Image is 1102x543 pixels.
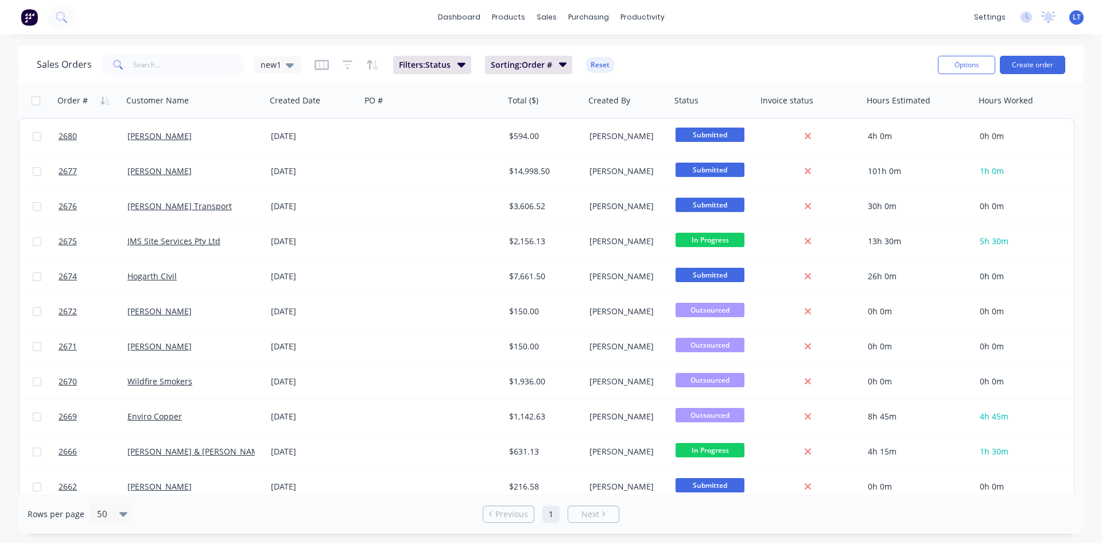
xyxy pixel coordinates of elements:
[509,341,577,352] div: $150.00
[868,341,965,352] div: 0h 0m
[59,201,77,212] span: 2676
[59,329,127,364] a: 2671
[589,446,662,457] div: [PERSON_NAME]
[59,236,77,247] span: 2675
[980,341,1004,352] span: 0h 0m
[509,411,577,422] div: $1,142.63
[968,9,1011,26] div: settings
[127,376,192,387] a: Wildfire Smokers
[676,373,744,387] span: Outsourced
[509,271,577,282] div: $7,661.50
[59,376,77,387] span: 2670
[364,95,383,106] div: PO #
[127,306,192,317] a: [PERSON_NAME]
[127,481,192,492] a: [PERSON_NAME]
[868,130,965,142] div: 4h 0m
[127,130,192,141] a: [PERSON_NAME]
[509,236,577,247] div: $2,156.13
[980,271,1004,282] span: 0h 0m
[59,364,127,399] a: 2670
[509,481,577,492] div: $216.58
[589,271,662,282] div: [PERSON_NAME]
[676,408,744,422] span: Outsourced
[676,303,744,317] span: Outsourced
[271,446,356,457] div: [DATE]
[59,446,77,457] span: 2666
[270,95,320,106] div: Created Date
[868,165,965,177] div: 101h 0m
[495,509,528,520] span: Previous
[59,411,77,422] span: 2669
[676,478,744,492] span: Submitted
[59,469,127,504] a: 2662
[676,268,744,282] span: Submitted
[868,376,965,387] div: 0h 0m
[979,95,1033,106] div: Hours Worked
[589,341,662,352] div: [PERSON_NAME]
[271,236,356,247] div: [DATE]
[508,95,538,106] div: Total ($)
[589,376,662,387] div: [PERSON_NAME]
[1000,56,1065,74] button: Create order
[59,189,127,224] a: 2676
[568,509,619,520] a: Next page
[938,56,995,74] button: Options
[59,154,127,188] a: 2677
[37,59,92,70] h1: Sales Orders
[59,259,127,294] a: 2674
[271,130,356,142] div: [DATE]
[509,306,577,317] div: $150.00
[59,165,77,177] span: 2677
[59,434,127,469] a: 2666
[59,399,127,434] a: 2669
[589,306,662,317] div: [PERSON_NAME]
[21,9,38,26] img: Factory
[589,481,662,492] div: [PERSON_NAME]
[127,271,177,282] a: Hogarth CIvil
[615,9,670,26] div: productivity
[59,294,127,329] a: 2672
[271,306,356,317] div: [DATE]
[589,236,662,247] div: [PERSON_NAME]
[432,9,486,26] a: dashboard
[562,9,615,26] div: purchasing
[127,341,192,352] a: [PERSON_NAME]
[509,165,577,177] div: $14,998.50
[127,236,220,247] a: JMS Site Services Pty Ltd
[127,446,294,457] a: [PERSON_NAME] & [PERSON_NAME] Pty Ltd
[509,201,577,212] div: $3,606.52
[531,9,562,26] div: sales
[127,165,192,176] a: [PERSON_NAME]
[868,306,965,317] div: 0h 0m
[867,95,930,106] div: Hours Estimated
[271,201,356,212] div: [DATE]
[868,201,965,212] div: 30h 0m
[676,163,744,177] span: Submitted
[676,128,744,142] span: Submitted
[271,481,356,492] div: [DATE]
[676,443,744,457] span: In Progress
[868,411,965,422] div: 8h 45m
[980,165,1004,176] span: 1h 0m
[674,95,699,106] div: Status
[588,95,630,106] div: Created By
[980,481,1004,492] span: 0h 0m
[59,481,77,492] span: 2662
[59,306,77,317] span: 2672
[271,165,356,177] div: [DATE]
[676,233,744,247] span: In Progress
[509,376,577,387] div: $1,936.00
[509,446,577,457] div: $631.13
[868,446,965,457] div: 4h 15m
[980,306,1004,317] span: 0h 0m
[59,119,127,153] a: 2680
[127,411,182,422] a: Enviro Copper
[676,338,744,352] span: Outsourced
[589,130,662,142] div: [PERSON_NAME]
[509,130,577,142] div: $594.00
[980,376,1004,387] span: 0h 0m
[980,411,1008,422] span: 4h 45m
[483,509,534,520] a: Previous page
[59,224,127,259] a: 2675
[478,506,624,523] ul: Pagination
